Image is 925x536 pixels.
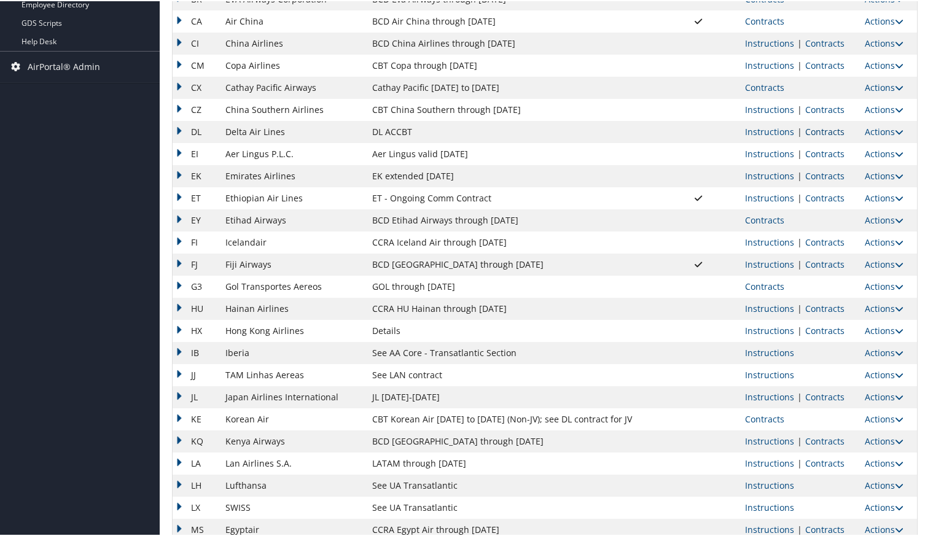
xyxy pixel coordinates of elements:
[805,301,845,313] a: View Contracts
[366,164,658,186] td: EK extended [DATE]
[219,9,366,31] td: Air China
[745,213,784,225] a: View Contracts
[173,274,219,297] td: G3
[219,274,366,297] td: Gol Transportes Aereos
[865,412,904,424] a: Actions
[219,164,366,186] td: Emirates Airlines
[865,58,904,70] a: Actions
[173,120,219,142] td: DL
[173,208,219,230] td: EY
[219,385,366,407] td: Japan Airlines International
[865,478,904,490] a: Actions
[745,324,794,335] a: View Ticketing Instructions
[745,279,784,291] a: View Contracts
[366,363,658,385] td: See LAN contract
[794,235,805,247] span: |
[366,98,658,120] td: CBT China Southern through [DATE]
[173,297,219,319] td: HU
[865,125,904,136] a: Actions
[865,279,904,291] a: Actions
[173,407,219,429] td: KE
[173,9,219,31] td: CA
[865,346,904,357] a: Actions
[745,58,794,70] a: View Ticketing Instructions
[366,230,658,252] td: CCRA Iceland Air through [DATE]
[219,429,366,451] td: Kenya Airways
[865,147,904,158] a: Actions
[173,252,219,274] td: FJ
[865,14,904,26] a: Actions
[173,363,219,385] td: JJ
[366,451,658,473] td: LATAM through [DATE]
[805,169,845,181] a: View Contracts
[865,301,904,313] a: Actions
[219,208,366,230] td: Etihad Airways
[745,390,794,402] a: View Ticketing Instructions
[366,120,658,142] td: DL ACCBT
[173,98,219,120] td: CZ
[173,385,219,407] td: JL
[173,186,219,208] td: ET
[366,31,658,53] td: BCD China Airlines through [DATE]
[366,297,658,319] td: CCRA HU Hainan through [DATE]
[745,125,794,136] a: View Ticketing Instructions
[865,324,904,335] a: Actions
[865,235,904,247] a: Actions
[219,31,366,53] td: China Airlines
[366,9,658,31] td: BCD Air China through [DATE]
[745,257,794,269] a: View Ticketing Instructions
[805,58,845,70] a: View Contracts
[865,500,904,512] a: Actions
[366,76,658,98] td: Cathay Pacific [DATE] to [DATE]
[745,346,794,357] a: View Ticketing Instructions
[805,147,845,158] a: View Contracts
[219,142,366,164] td: Aer Lingus P.L.C.
[173,451,219,473] td: LA
[805,522,845,534] a: View Contracts
[28,50,100,81] span: AirPortal® Admin
[366,274,658,297] td: GOL through [DATE]
[865,390,904,402] a: Actions
[173,473,219,495] td: LH
[173,319,219,341] td: HX
[794,257,805,269] span: |
[745,80,784,92] a: View Contracts
[794,103,805,114] span: |
[219,407,366,429] td: Korean Air
[805,103,845,114] a: View Contracts
[366,319,658,341] td: Details
[865,36,904,48] a: Actions
[794,58,805,70] span: |
[219,186,366,208] td: Ethiopian Air Lines
[865,213,904,225] a: Actions
[805,36,845,48] a: View Contracts
[745,103,794,114] a: View Ticketing Instructions
[366,407,658,429] td: CBT Korean Air [DATE] to [DATE] (Non-JV); see DL contract for JV
[366,53,658,76] td: CBT Copa through [DATE]
[865,456,904,468] a: Actions
[805,434,845,446] a: View Contracts
[745,169,794,181] a: View Ticketing Instructions
[794,456,805,468] span: |
[173,53,219,76] td: CM
[219,120,366,142] td: Delta Air Lines
[794,434,805,446] span: |
[794,522,805,534] span: |
[865,434,904,446] a: Actions
[794,191,805,203] span: |
[219,451,366,473] td: Lan Airlines S.A.
[794,301,805,313] span: |
[794,36,805,48] span: |
[745,434,794,446] a: View Ticketing Instructions
[219,473,366,495] td: Lufthansa
[805,125,845,136] a: View Contracts
[745,368,794,379] a: View Ticketing Instructions
[805,191,845,203] a: View Contracts
[794,169,805,181] span: |
[173,429,219,451] td: KQ
[745,36,794,48] a: View Ticketing Instructions
[173,76,219,98] td: CX
[865,257,904,269] a: Actions
[865,103,904,114] a: Actions
[745,500,794,512] a: View Ticketing Instructions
